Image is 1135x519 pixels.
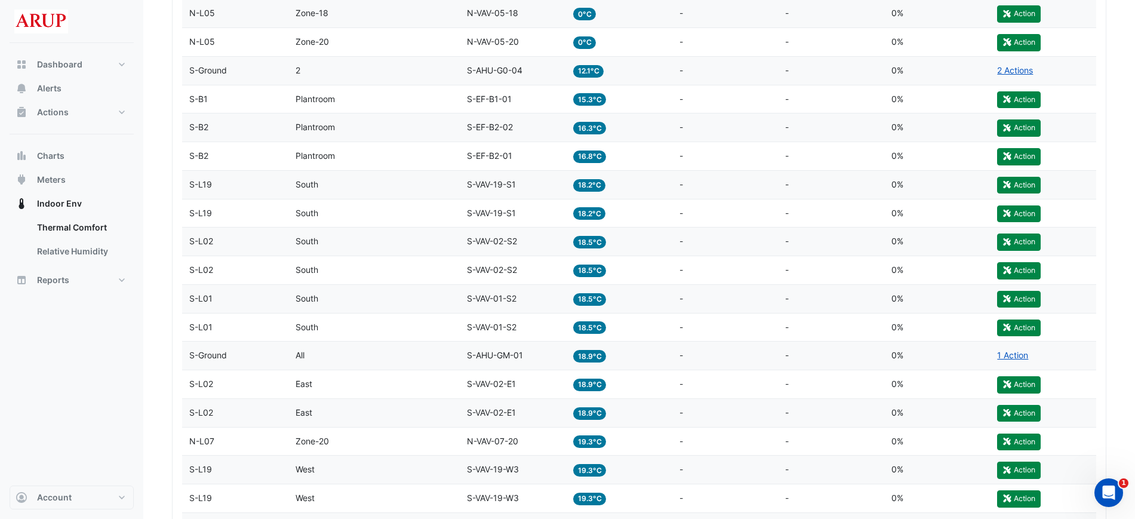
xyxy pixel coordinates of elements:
span: S-L19 [189,179,212,189]
img: Company Logo [14,10,68,33]
span: - [785,151,789,161]
span: N-VAV-05-18 [467,8,518,18]
span: 0°C [573,8,596,20]
span: N-L05 [189,8,215,18]
span: - [679,65,683,75]
span: - [679,436,683,446]
button: Action [997,490,1040,507]
span: - [679,122,683,132]
a: 2 Actions [997,65,1033,75]
span: - [785,464,789,474]
iframe: Intercom live chat [1094,478,1123,507]
span: 0% [891,293,903,303]
span: S-VAV-02-S2 [467,236,517,246]
span: South [296,322,318,332]
span: - [785,322,789,332]
span: Actions [37,106,69,118]
span: - [679,8,683,18]
span: 16.3°C [573,122,607,134]
span: 0% [891,179,903,189]
span: - [679,293,683,303]
span: 0% [891,122,903,132]
span: S-L02 [189,265,213,275]
span: West [296,493,315,503]
span: N-L05 [189,36,215,47]
span: - [785,436,789,446]
span: S-B1 [189,94,208,104]
span: N-L07 [189,436,214,446]
button: Action [997,119,1040,136]
app-icon: Alerts [16,82,27,94]
span: 0% [891,36,903,47]
span: S-L02 [189,236,213,246]
span: - [679,151,683,161]
span: S-L02 [189,407,213,417]
span: 1 [1119,478,1128,488]
span: 18.9°C [573,379,607,391]
span: 0% [891,322,903,332]
span: South [296,293,318,303]
span: 0% [891,151,903,161]
span: 0% [891,8,903,18]
span: 12.1°C [573,65,604,78]
button: Action [997,5,1040,22]
span: S-VAV-01-S2 [467,293,516,303]
span: S-L19 [189,493,212,503]
span: - [785,407,789,417]
button: Action [997,262,1040,279]
span: 0% [891,265,903,275]
span: - [785,122,789,132]
span: - [679,236,683,246]
span: Charts [37,150,64,162]
span: S-VAV-01-S2 [467,322,516,332]
span: - [679,36,683,47]
button: Action [997,434,1040,450]
button: Action [997,91,1040,108]
span: S-VAV-02-E1 [467,407,516,417]
span: S-VAV-02-S2 [467,265,517,275]
button: Action [997,177,1040,194]
span: Zone-20 [296,436,329,446]
span: South [296,179,318,189]
button: Alerts [10,76,134,100]
span: Account [37,492,72,503]
span: - [679,407,683,417]
span: - [785,208,789,218]
span: N-VAV-05-20 [467,36,519,47]
button: Action [997,291,1040,308]
span: S-VAV-19-W3 [467,464,519,474]
span: - [785,379,789,389]
span: 18.2°C [573,207,606,220]
span: Plantroom [296,94,335,104]
a: Relative Humidity [27,239,134,263]
button: Dashboard [10,53,134,76]
span: Dashboard [37,59,82,70]
span: 0% [891,464,903,474]
button: Action [997,34,1040,51]
span: All [296,350,304,360]
span: 18.5°C [573,265,607,277]
span: S-L19 [189,464,212,474]
span: S-L01 [189,293,213,303]
span: - [679,379,683,389]
app-icon: Actions [16,106,27,118]
span: 0% [891,236,903,246]
span: S-EF-B2-02 [467,122,513,132]
span: - [785,36,789,47]
span: Zone-18 [296,8,328,18]
span: - [679,350,683,360]
button: Action [997,405,1040,422]
span: Alerts [37,82,61,94]
span: - [679,464,683,474]
button: Reports [10,268,134,292]
button: Account [10,486,134,509]
span: 19.3°C [573,464,607,477]
app-icon: Dashboard [16,59,27,70]
span: 18.9°C [573,350,607,363]
span: Reports [37,274,69,286]
span: South [296,208,318,218]
span: Indoor Env [37,198,82,210]
span: S-L02 [189,379,213,389]
span: 18.5°C [573,236,607,248]
button: Action [997,320,1040,336]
